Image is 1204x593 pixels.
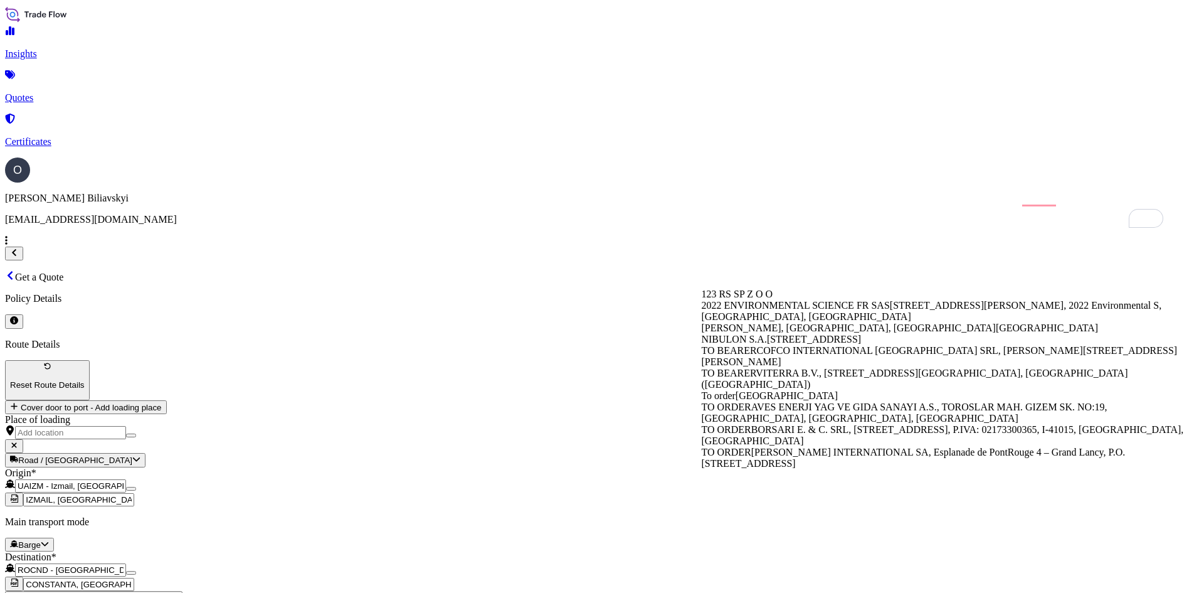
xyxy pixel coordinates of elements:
span: 2022 ENVIRONMENTAL SCIENCE FR SAS [701,300,889,311]
button: Show suggestions [126,434,136,437]
span: [STREET_ADDRESS][PERSON_NAME], 2022 Environmental S, [GEOGRAPHIC_DATA], [GEOGRAPHIC_DATA] [701,300,1161,322]
span: Road / [GEOGRAPHIC_DATA] [18,456,132,466]
span: AVES ENERJI YAG VE GIDA SANAYI A.S., TOROSLAR MAH. GIZEM SK. NO:19, [GEOGRAPHIC_DATA], [GEOGRAPHI... [701,402,1107,424]
p: Insights [5,48,1199,60]
input: Origin [15,479,126,493]
span: TO BEARER [701,368,756,378]
span: [STREET_ADDRESS] [767,334,861,345]
span: [GEOGRAPHIC_DATA] [736,390,838,401]
span: NIBULON S.A. [701,334,766,345]
p: Get a Quote [5,270,1199,283]
div: Origin [5,467,1199,479]
p: [EMAIL_ADDRESS][DOMAIN_NAME] [5,214,1199,225]
p: Certificates [5,136,1199,147]
span: TO BEARER [701,345,756,356]
span: VITERRA B.V., [STREET_ADDRESS][GEOGRAPHIC_DATA], [GEOGRAPHIC_DATA] ([GEOGRAPHIC_DATA]) [701,368,1127,390]
button: Select transport [5,453,145,467]
p: Quotes [5,92,1199,104]
input: Destination [15,564,126,577]
span: To order [701,390,735,401]
div: Destination [5,552,1199,563]
span: 123 RS SP Z O O [701,289,773,299]
span: COFCO INTERNATIONAL [GEOGRAPHIC_DATA] SRL, [PERSON_NAME][STREET_ADDRESS][PERSON_NAME] [701,345,1177,367]
input: Text to appear on certificate [23,578,134,591]
div: Suggestions [701,289,1204,469]
span: [GEOGRAPHIC_DATA] [996,323,1098,333]
input: Place of loading [15,426,126,439]
input: Text to appear on certificate [23,493,134,506]
p: Main transport mode [5,516,1199,528]
div: Place of loading [5,414,1199,425]
p: [PERSON_NAME] Biliavskyi [5,193,1199,204]
span: Barge [18,540,41,550]
span: [PERSON_NAME] INTERNATIONAL SA, Esplanade de Pont­Rouge 4 – Grand Lancy, P.O. [STREET_ADDRESS] [701,447,1125,469]
button: Show suggestions [126,487,136,491]
p: Route Details [5,339,1199,350]
p: Reset Route Details [10,380,85,390]
span: O [13,164,22,176]
span: Cover door to port - Add loading place [21,403,162,412]
span: TO ORDER [701,424,751,435]
span: [PERSON_NAME], [GEOGRAPHIC_DATA], [GEOGRAPHIC_DATA] [701,323,995,333]
span: TO ORDER [701,402,751,412]
span: BORSARI E. & C. SRL, [STREET_ADDRESS], P.IVA: 02173300365, I-41015, [GEOGRAPHIC_DATA], [GEOGRAPHI... [701,424,1183,446]
p: Policy Details [5,293,1199,304]
span: TO ORDER [701,447,751,457]
button: Select transport [5,538,54,552]
button: Show suggestions [126,571,136,575]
